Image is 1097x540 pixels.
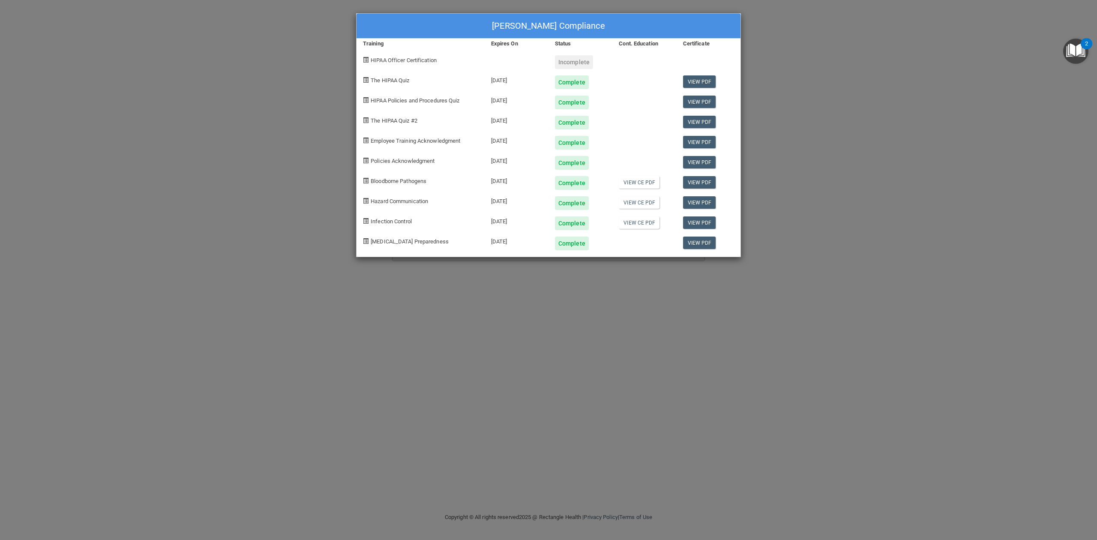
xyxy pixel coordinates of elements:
span: Policies Acknowledgment [371,158,435,164]
a: View CE PDF [619,176,659,189]
span: HIPAA Officer Certification [371,57,437,63]
a: View PDF [683,116,716,128]
div: Complete [555,216,589,230]
div: Complete [555,196,589,210]
div: [DATE] [485,89,548,109]
div: [DATE] [485,210,548,230]
a: View PDF [683,96,716,108]
div: [DATE] [485,150,548,170]
a: View PDF [683,196,716,209]
div: Certificate [677,39,740,49]
button: Open Resource Center, 2 new notifications [1063,39,1088,64]
div: Incomplete [555,55,593,69]
a: View PDF [683,156,716,168]
a: View PDF [683,136,716,148]
div: [DATE] [485,170,548,190]
span: The HIPAA Quiz [371,77,409,84]
span: Infection Control [371,218,412,225]
a: View PDF [683,237,716,249]
div: Training [357,39,485,49]
span: Bloodborne Pathogens [371,178,426,184]
span: [MEDICAL_DATA] Preparedness [371,238,449,245]
div: [DATE] [485,69,548,89]
div: Complete [555,237,589,250]
div: Complete [555,156,589,170]
span: Hazard Communication [371,198,428,204]
a: View CE PDF [619,196,659,209]
a: View CE PDF [619,216,659,229]
div: [DATE] [485,230,548,250]
div: [PERSON_NAME] Compliance [357,14,740,39]
div: Complete [555,116,589,129]
div: Complete [555,176,589,190]
div: Cont. Education [612,39,676,49]
div: 2 [1085,44,1088,55]
a: View PDF [683,176,716,189]
div: Status [548,39,612,49]
div: Complete [555,96,589,109]
div: Complete [555,75,589,89]
div: [DATE] [485,109,548,129]
div: [DATE] [485,190,548,210]
span: HIPAA Policies and Procedures Quiz [371,97,459,104]
a: View PDF [683,75,716,88]
div: Complete [555,136,589,150]
div: [DATE] [485,129,548,150]
span: Employee Training Acknowledgment [371,138,460,144]
span: The HIPAA Quiz #2 [371,117,417,124]
div: Expires On [485,39,548,49]
a: View PDF [683,216,716,229]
